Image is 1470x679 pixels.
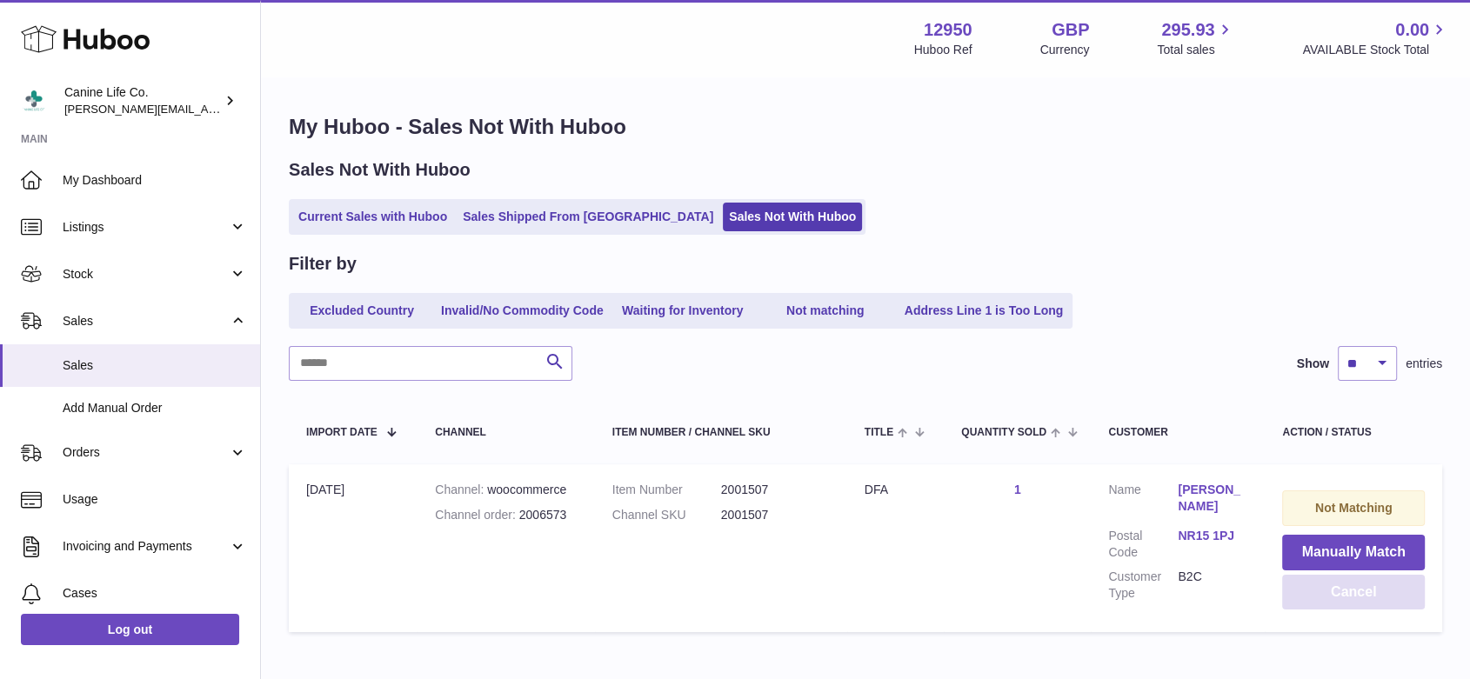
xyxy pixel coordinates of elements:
[63,313,229,330] span: Sales
[1108,427,1247,438] div: Customer
[21,614,239,645] a: Log out
[924,18,972,42] strong: 12950
[1178,528,1247,544] a: NR15 1PJ
[899,296,1070,325] a: Address Line 1 is Too Long
[435,507,578,523] div: 2006573
[1302,18,1449,58] a: 0.00 AVAILABLE Stock Total
[292,296,431,325] a: Excluded Country
[613,296,752,325] a: Waiting for Inventory
[289,464,418,632] td: [DATE]
[435,482,578,498] div: woocommerce
[1157,18,1234,58] a: 295.93 Total sales
[721,507,830,523] dd: 2001507
[63,400,247,416] span: Add Manual Order
[63,266,229,283] span: Stock
[1315,501,1393,515] strong: Not Matching
[723,203,862,231] a: Sales Not With Huboo
[612,482,721,498] dt: Item Number
[64,102,349,116] span: [PERSON_NAME][EMAIL_ADDRESS][DOMAIN_NAME]
[1406,356,1442,372] span: entries
[1297,356,1329,372] label: Show
[721,482,830,498] dd: 2001507
[1178,482,1247,515] a: [PERSON_NAME]
[63,219,229,236] span: Listings
[21,88,47,114] img: kevin@clsgltd.co.uk
[1108,569,1178,602] dt: Customer Type
[612,427,830,438] div: Item Number / Channel SKU
[63,585,247,602] span: Cases
[961,427,1046,438] span: Quantity Sold
[914,42,972,58] div: Huboo Ref
[1040,42,1090,58] div: Currency
[1161,18,1214,42] span: 295.93
[63,357,247,374] span: Sales
[1108,482,1178,519] dt: Name
[63,538,229,555] span: Invoicing and Payments
[306,427,378,438] span: Import date
[64,84,221,117] div: Canine Life Co.
[865,482,927,498] div: DFA
[1157,42,1234,58] span: Total sales
[1282,535,1425,570] button: Manually Match
[435,296,610,325] a: Invalid/No Commodity Code
[1282,575,1425,610] button: Cancel
[289,158,471,182] h2: Sales Not With Huboo
[1395,18,1429,42] span: 0.00
[63,172,247,189] span: My Dashboard
[1108,528,1178,561] dt: Postal Code
[865,427,893,438] span: Title
[756,296,895,325] a: Not matching
[435,427,578,438] div: Channel
[435,483,487,496] strong: Channel
[1014,483,1021,496] a: 1
[435,508,519,522] strong: Channel order
[63,491,247,508] span: Usage
[612,507,721,523] dt: Channel SKU
[1302,42,1449,58] span: AVAILABLE Stock Total
[292,203,453,231] a: Current Sales with Huboo
[1282,427,1425,438] div: Action / Status
[1052,18,1089,42] strong: GBP
[289,252,357,276] h2: Filter by
[289,113,1442,141] h1: My Huboo - Sales Not With Huboo
[1178,569,1247,602] dd: B2C
[63,444,229,461] span: Orders
[457,203,719,231] a: Sales Shipped From [GEOGRAPHIC_DATA]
